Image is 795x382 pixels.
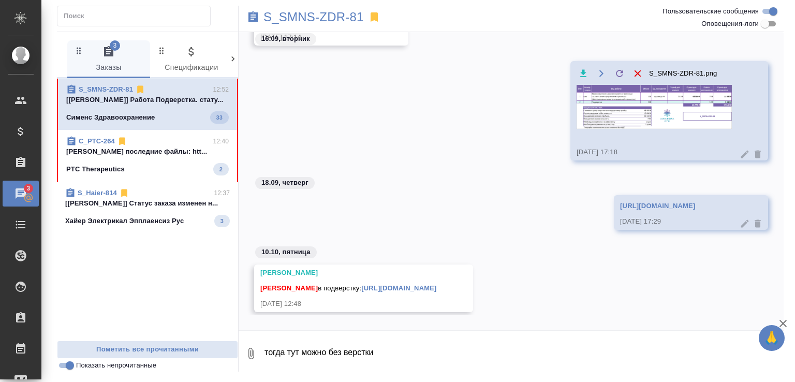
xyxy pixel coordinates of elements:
[595,67,608,80] button: Открыть на драйве
[260,284,318,292] span: [PERSON_NAME]
[759,325,785,351] button: 🙏
[701,19,759,29] span: Оповещения-логи
[117,136,127,146] svg: Отписаться
[260,299,437,309] div: [DATE] 12:48
[3,181,39,207] a: 3
[577,67,590,80] button: Скачать
[74,46,84,55] svg: Зажми и перетащи, чтобы поменять порядок вкладок
[213,136,229,146] p: 12:40
[361,284,436,292] a: [URL][DOMAIN_NAME]
[73,46,144,74] span: Заказы
[261,34,310,44] p: 16.09, вторник
[763,327,781,349] span: 🙏
[156,46,227,74] span: Спецификации
[214,188,230,198] p: 12:37
[213,164,229,174] span: 2
[261,247,311,257] p: 10.10, пятница
[65,216,184,226] p: Хайер Электрикал Эпплаенсиз Рус
[577,147,732,157] div: [DATE] 17:18
[79,85,133,93] a: S_SMNS-ZDR-81
[213,84,229,95] p: 12:52
[260,268,437,278] div: [PERSON_NAME]
[57,341,238,359] button: Пометить все прочитанными
[65,198,230,209] p: [[PERSON_NAME]] Статус заказа изменен н...
[57,130,238,182] div: C_PTC-26412:40[PERSON_NAME] последние файлы: htt...PTC Therapeutics2
[76,360,156,371] span: Показать непрочитанные
[63,344,232,356] span: Пометить все прочитанными
[66,164,125,174] p: PTC Therapeutics
[66,146,229,157] p: [PERSON_NAME] последние файлы: htt...
[110,40,120,51] span: 3
[214,216,230,226] span: 3
[78,189,117,197] a: S_Haier-814
[649,68,717,79] span: S_SMNS-ZDR-81.png
[263,12,364,22] a: S_SMNS-ZDR-81
[20,183,36,194] span: 3
[613,67,626,80] label: Обновить файл
[577,85,732,129] img: S_SMNS-ZDR-81.png
[662,6,759,17] span: Пользовательские сообщения
[79,137,115,145] a: C_PTC-264
[210,112,229,123] span: 33
[119,188,129,198] svg: Отписаться
[66,112,155,123] p: Сименс Здравоохранение
[260,284,437,292] span: в подверстку:
[57,182,238,233] div: S_Haier-81412:37[[PERSON_NAME]] Статус заказа изменен н...Хайер Электрикал Эпплаенсиз Рус3
[66,95,229,105] p: [[PERSON_NAME]] Работа Подверстка. стату...
[64,9,210,23] input: Поиск
[631,67,644,80] button: Удалить файл
[261,178,308,188] p: 18.09, четверг
[620,202,695,210] a: [URL][DOMAIN_NAME]
[620,216,732,227] div: [DATE] 17:29
[57,78,238,130] div: S_SMNS-ZDR-8112:52[[PERSON_NAME]] Работа Подверстка. стату...Сименс Здравоохранение33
